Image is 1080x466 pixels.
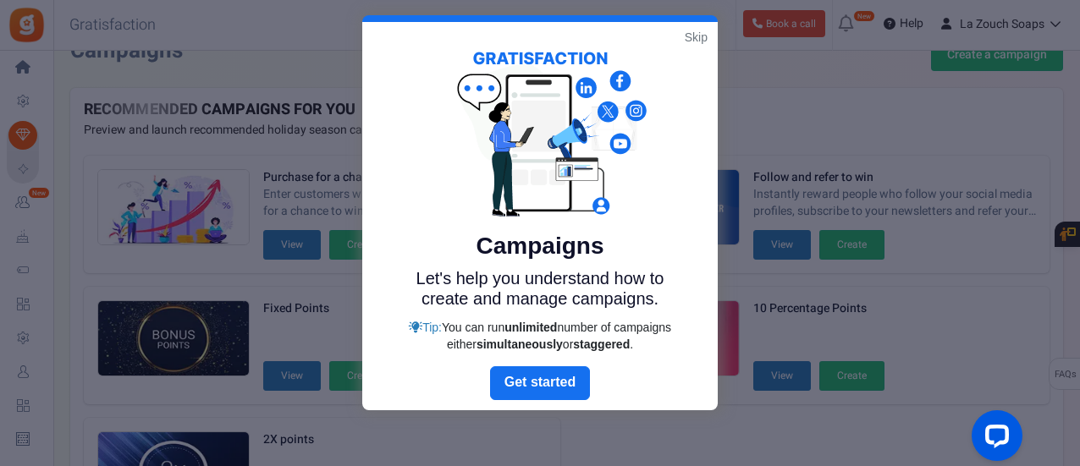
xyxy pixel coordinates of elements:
[573,337,630,351] strong: staggered
[477,337,563,351] strong: simultaneously
[504,321,557,334] strong: unlimited
[442,321,671,351] span: You can run number of campaigns either or .
[400,233,680,260] h5: Campaigns
[400,319,680,353] div: Tip:
[685,29,708,46] a: Skip
[490,366,590,400] a: Next
[400,268,680,309] p: Let's help you understand how to create and manage campaigns.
